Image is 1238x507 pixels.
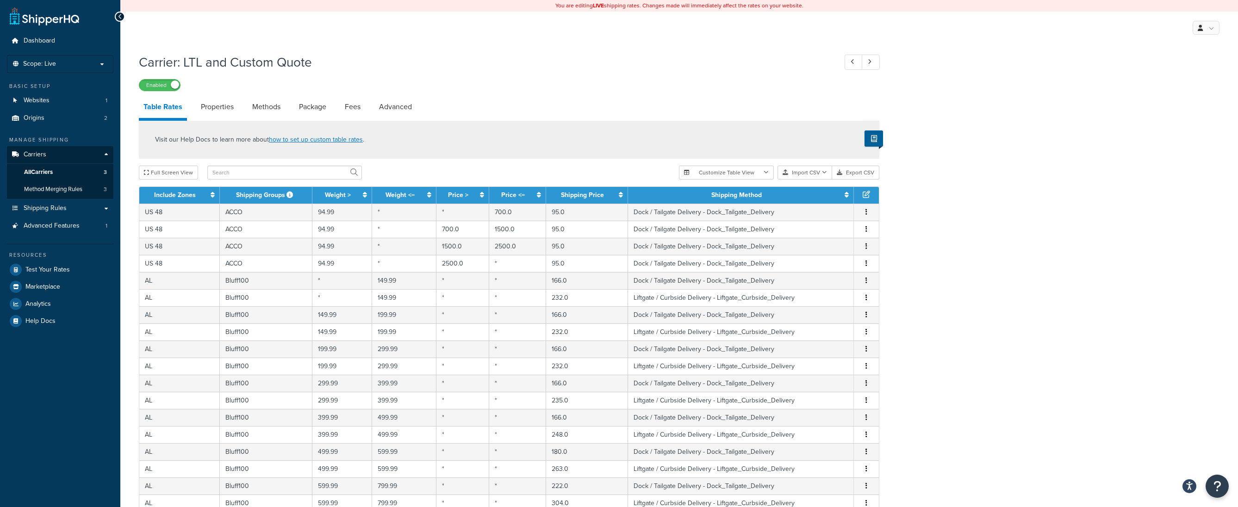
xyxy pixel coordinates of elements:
td: 399.99 [312,426,372,443]
td: AL [139,358,220,375]
td: 299.99 [372,358,436,375]
td: 399.99 [312,409,372,426]
td: Bluff100 [220,306,312,323]
td: 499.99 [372,409,436,426]
span: Scope: Live [23,60,56,68]
td: Bluff100 [220,323,312,340]
td: Dock / Tailgate Delivery - Dock_Tailgate_Delivery [628,204,854,221]
b: LIVE [593,1,604,10]
td: 235.0 [546,392,628,409]
a: Fees [340,96,365,118]
td: Dock / Tailgate Delivery - Dock_Tailgate_Delivery [628,340,854,358]
td: AL [139,460,220,477]
td: Dock / Tailgate Delivery - Dock_Tailgate_Delivery [628,306,854,323]
td: 149.99 [312,323,372,340]
td: 248.0 [546,426,628,443]
td: Bluff100 [220,358,312,375]
span: 1 [106,222,107,230]
a: how to set up custom table rates [269,135,363,144]
a: Include Zones [154,190,196,200]
td: US 48 [139,255,220,272]
td: ACCO [220,238,312,255]
td: Dock / Tailgate Delivery - Dock_Tailgate_Delivery [628,375,854,392]
div: Resources [7,251,113,259]
td: 700.0 [436,221,489,238]
td: 149.99 [372,272,436,289]
label: Enabled [139,80,180,91]
td: ACCO [220,204,312,221]
td: 95.0 [546,255,628,272]
td: Liftgate / Curbside Delivery - Liftgate_Curbside_Delivery [628,358,854,375]
span: Method Merging Rules [24,185,82,193]
td: Bluff100 [220,289,312,306]
td: Liftgate / Curbside Delivery - Liftgate_Curbside_Delivery [628,392,854,409]
a: Shipping Rules [7,200,113,217]
td: AL [139,443,220,460]
td: 2500.0 [436,255,489,272]
td: 199.99 [372,306,436,323]
td: 166.0 [546,306,628,323]
td: 94.99 [312,255,372,272]
a: Advanced Features1 [7,217,113,235]
td: AL [139,306,220,323]
a: Analytics [7,296,113,312]
span: Carriers [24,151,46,159]
td: Bluff100 [220,340,312,358]
a: Properties [196,96,238,118]
button: Full Screen View [139,166,198,179]
td: 149.99 [372,289,436,306]
div: Manage Shipping [7,136,113,144]
td: 199.99 [312,340,372,358]
td: Dock / Tailgate Delivery - Dock_Tailgate_Delivery [628,477,854,495]
td: 232.0 [546,358,628,375]
td: Liftgate / Curbside Delivery - Liftgate_Curbside_Delivery [628,323,854,340]
span: Analytics [25,300,51,308]
a: Websites1 [7,92,113,109]
a: Origins2 [7,110,113,127]
li: Method Merging Rules [7,181,113,198]
td: 180.0 [546,443,628,460]
td: AL [139,477,220,495]
td: 499.99 [312,443,372,460]
td: 1500.0 [489,221,546,238]
td: 299.99 [372,340,436,358]
p: Visit our Help Docs to learn more about . [155,135,364,145]
span: Help Docs [25,317,56,325]
td: ACCO [220,255,312,272]
span: Advanced Features [24,222,80,230]
span: 1 [106,97,107,105]
td: 700.0 [489,204,546,221]
td: 499.99 [312,460,372,477]
button: Customize Table View [679,166,774,179]
td: AL [139,426,220,443]
td: Liftgate / Curbside Delivery - Liftgate_Curbside_Delivery [628,289,854,306]
th: Shipping Groups [220,187,312,204]
td: Bluff100 [220,409,312,426]
td: 94.99 [312,221,372,238]
li: Test Your Rates [7,261,113,278]
td: ACCO [220,221,312,238]
td: AL [139,323,220,340]
td: AL [139,340,220,358]
a: Previous Record [845,55,863,70]
input: Search [207,166,362,179]
button: Open Resource Center [1206,475,1229,498]
td: Bluff100 [220,460,312,477]
a: Price > [448,190,468,200]
td: Dock / Tailgate Delivery - Dock_Tailgate_Delivery [628,255,854,272]
td: 263.0 [546,460,628,477]
td: 399.99 [372,375,436,392]
td: AL [139,289,220,306]
td: 166.0 [546,409,628,426]
li: Origins [7,110,113,127]
td: 199.99 [312,358,372,375]
span: All Carriers [24,168,53,176]
span: Origins [24,114,44,122]
td: Dock / Tailgate Delivery - Dock_Tailgate_Delivery [628,221,854,238]
li: Help Docs [7,313,113,329]
td: Dock / Tailgate Delivery - Dock_Tailgate_Delivery [628,409,854,426]
a: Table Rates [139,96,187,121]
td: Dock / Tailgate Delivery - Dock_Tailgate_Delivery [628,238,854,255]
td: 2500.0 [489,238,546,255]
